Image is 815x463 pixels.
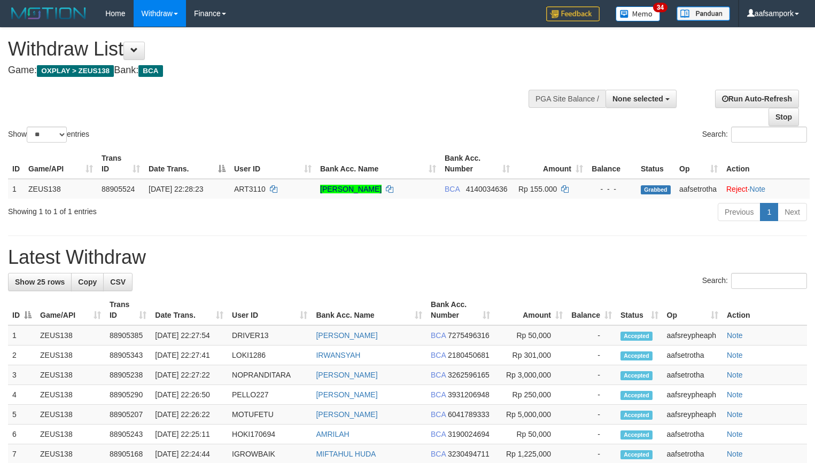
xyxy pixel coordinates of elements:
td: ZEUS138 [36,405,105,425]
th: Bank Acc. Number: activate to sort column ascending [440,148,514,179]
button: None selected [606,90,677,108]
a: IRWANSYAH [316,351,360,359]
span: 88905524 [102,185,135,193]
span: BCA [445,185,460,193]
span: Accepted [620,450,653,459]
td: 5 [8,405,36,425]
a: Note [727,331,743,340]
span: Accepted [620,411,653,420]
label: Search: [702,273,807,289]
td: ZEUS138 [36,385,105,405]
a: [PERSON_NAME] [320,185,382,193]
td: 6 [8,425,36,444]
a: [PERSON_NAME] [316,410,377,419]
td: DRIVER13 [228,325,312,346]
th: User ID: activate to sort column ascending [228,295,312,325]
th: Action [723,295,807,325]
a: Note [727,371,743,379]
td: - [567,346,616,365]
a: Note [727,410,743,419]
td: Rp 50,000 [494,425,567,444]
input: Search: [731,273,807,289]
a: Reject [726,185,748,193]
th: Bank Acc. Name: activate to sort column ascending [312,295,426,325]
span: CSV [110,278,126,286]
td: aafsreypheaph [663,325,723,346]
td: - [567,425,616,444]
th: Amount: activate to sort column ascending [494,295,567,325]
span: BCA [431,351,446,359]
span: Rp 155.000 [518,185,557,193]
th: Date Trans.: activate to sort column ascending [151,295,228,325]
td: [DATE] 22:26:50 [151,385,228,405]
a: AMRILAH [316,430,349,438]
td: NOPRANDITARA [228,365,312,385]
span: Copy 7275496316 to clipboard [448,331,490,340]
td: [DATE] 22:27:22 [151,365,228,385]
a: [PERSON_NAME] [316,331,377,340]
td: 1 [8,325,36,346]
th: Action [722,148,810,179]
td: aafsreypheaph [663,405,723,425]
th: Date Trans.: activate to sort column descending [144,148,230,179]
th: Bank Acc. Number: activate to sort column ascending [426,295,494,325]
a: Note [727,390,743,399]
td: 88905243 [105,425,151,444]
span: Accepted [620,430,653,440]
a: 1 [760,203,778,221]
img: MOTION_logo.png [8,5,89,21]
a: Note [750,185,766,193]
td: - [567,365,616,385]
a: Show 25 rows [8,273,72,291]
img: Button%20Memo.svg [616,6,661,21]
a: Run Auto-Refresh [715,90,799,108]
td: aafsreypheaph [663,385,723,405]
th: Trans ID: activate to sort column ascending [97,148,144,179]
td: - [567,385,616,405]
td: · [722,179,810,199]
td: Rp 301,000 [494,346,567,365]
a: [PERSON_NAME] [316,371,377,379]
a: Note [727,351,743,359]
span: BCA [431,450,446,458]
span: Accepted [620,332,653,341]
th: Bank Acc. Name: activate to sort column ascending [316,148,440,179]
th: Amount: activate to sort column ascending [514,148,587,179]
span: Copy 3931206948 to clipboard [448,390,490,399]
td: aafsetrotha [663,365,723,385]
td: - [567,405,616,425]
td: 88905238 [105,365,151,385]
div: - - - [592,184,632,194]
th: Game/API: activate to sort column ascending [24,148,97,179]
input: Search: [731,127,807,143]
th: Balance: activate to sort column ascending [567,295,616,325]
td: ZEUS138 [24,179,97,199]
th: User ID: activate to sort column ascending [230,148,316,179]
td: aafsetrotha [663,425,723,444]
span: OXPLAY > ZEUS138 [37,65,114,77]
td: MOTUFETU [228,405,312,425]
span: Copy 4140034636 to clipboard [466,185,508,193]
span: [DATE] 22:28:23 [149,185,203,193]
a: Previous [718,203,760,221]
td: 1 [8,179,24,199]
span: Copy 3190024694 to clipboard [448,430,490,438]
th: ID: activate to sort column descending [8,295,36,325]
td: [DATE] 22:27:54 [151,325,228,346]
h1: Withdraw List [8,38,533,60]
span: BCA [431,410,446,419]
span: Copy 2180450681 to clipboard [448,351,490,359]
th: Trans ID: activate to sort column ascending [105,295,151,325]
th: Status [637,148,675,179]
a: [PERSON_NAME] [316,390,377,399]
span: Show 25 rows [15,278,65,286]
span: BCA [431,390,446,399]
label: Show entries [8,127,89,143]
td: HOKI170694 [228,425,312,444]
span: 34 [653,3,667,12]
span: Accepted [620,391,653,400]
span: None selected [612,95,663,103]
td: Rp 5,000,000 [494,405,567,425]
td: Rp 50,000 [494,325,567,346]
span: BCA [431,371,446,379]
